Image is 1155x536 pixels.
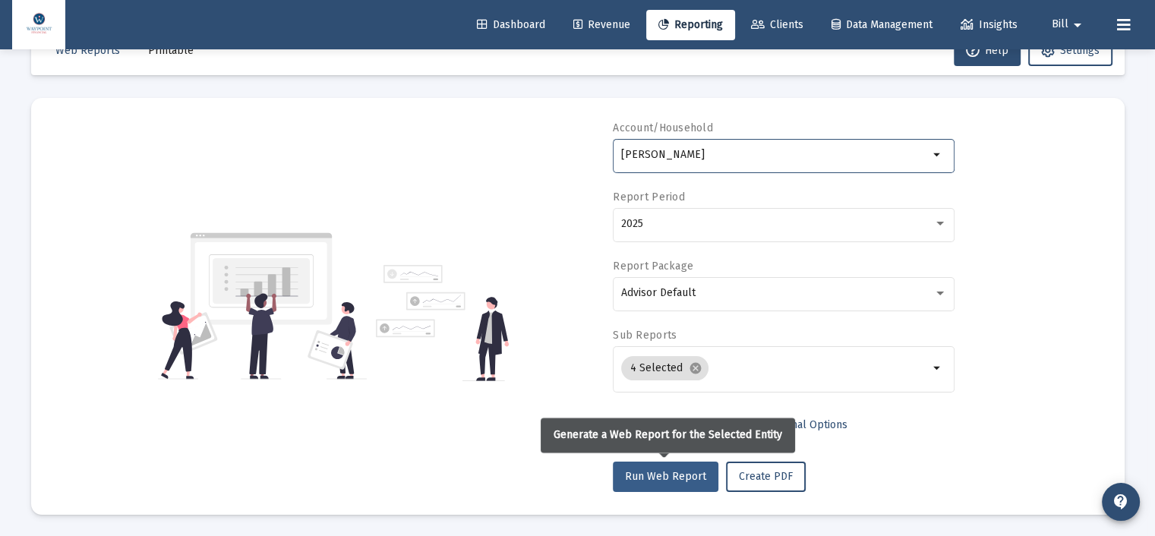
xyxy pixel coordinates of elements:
[148,44,194,57] span: Printable
[929,359,947,377] mat-icon: arrow_drop_down
[1068,10,1087,40] mat-icon: arrow_drop_down
[55,44,120,57] span: Web Reports
[621,353,929,383] mat-chip-list: Selection
[613,462,718,492] button: Run Web Report
[376,265,509,381] img: reporting-alt
[625,470,706,483] span: Run Web Report
[819,10,945,40] a: Data Management
[751,18,803,31] span: Clients
[646,10,735,40] a: Reporting
[613,121,713,134] label: Account/Household
[477,18,545,31] span: Dashboard
[621,356,708,380] mat-chip: 4 Selected
[621,149,929,161] input: Search or select an account or household
[1052,18,1068,31] span: Bill
[961,18,1018,31] span: Insights
[1112,493,1130,511] mat-icon: contact_support
[1028,36,1112,66] button: Settings
[1034,9,1105,39] button: Bill
[621,286,696,299] span: Advisor Default
[621,217,643,230] span: 2025
[954,36,1021,66] button: Help
[832,18,933,31] span: Data Management
[759,418,847,431] span: Additional Options
[625,418,731,431] span: Select Custom Period
[136,36,206,66] button: Printable
[658,18,723,31] span: Reporting
[573,18,630,31] span: Revenue
[739,470,793,483] span: Create PDF
[43,36,132,66] button: Web Reports
[966,44,1008,57] span: Help
[1060,44,1100,57] span: Settings
[726,462,806,492] button: Create PDF
[613,329,677,342] label: Sub Reports
[613,191,685,203] label: Report Period
[929,146,947,164] mat-icon: arrow_drop_down
[561,10,642,40] a: Revenue
[948,10,1030,40] a: Insights
[24,10,54,40] img: Dashboard
[689,361,702,375] mat-icon: cancel
[465,10,557,40] a: Dashboard
[158,231,367,381] img: reporting
[739,10,816,40] a: Clients
[613,260,693,273] label: Report Package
